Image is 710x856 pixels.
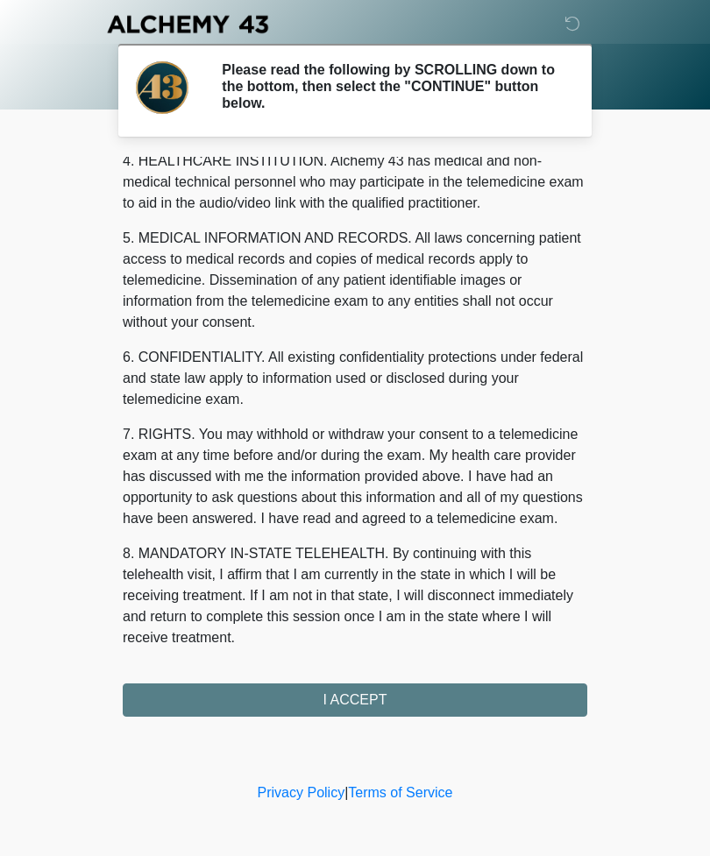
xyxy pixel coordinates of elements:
a: Terms of Service [348,785,452,800]
p: 7. RIGHTS. You may withhold or withdraw your consent to a telemedicine exam at any time before an... [123,424,587,529]
a: Privacy Policy [258,785,345,800]
h2: Please read the following by SCROLLING down to the bottom, then select the "CONTINUE" button below. [222,61,561,112]
p: 6. CONFIDENTIALITY. All existing confidentiality protections under federal and state law apply to... [123,347,587,410]
p: 4. HEALTHCARE INSTITUTION. Alchemy 43 has medical and non-medical technical personnel who may par... [123,151,587,214]
p: 5. MEDICAL INFORMATION AND RECORDS. All laws concerning patient access to medical records and cop... [123,228,587,333]
a: | [344,785,348,800]
p: 8. MANDATORY IN-STATE TELEHEALTH. By continuing with this telehealth visit, I affirm that I am cu... [123,543,587,648]
img: Alchemy 43 Logo [105,13,270,35]
img: Agent Avatar [136,61,188,114]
